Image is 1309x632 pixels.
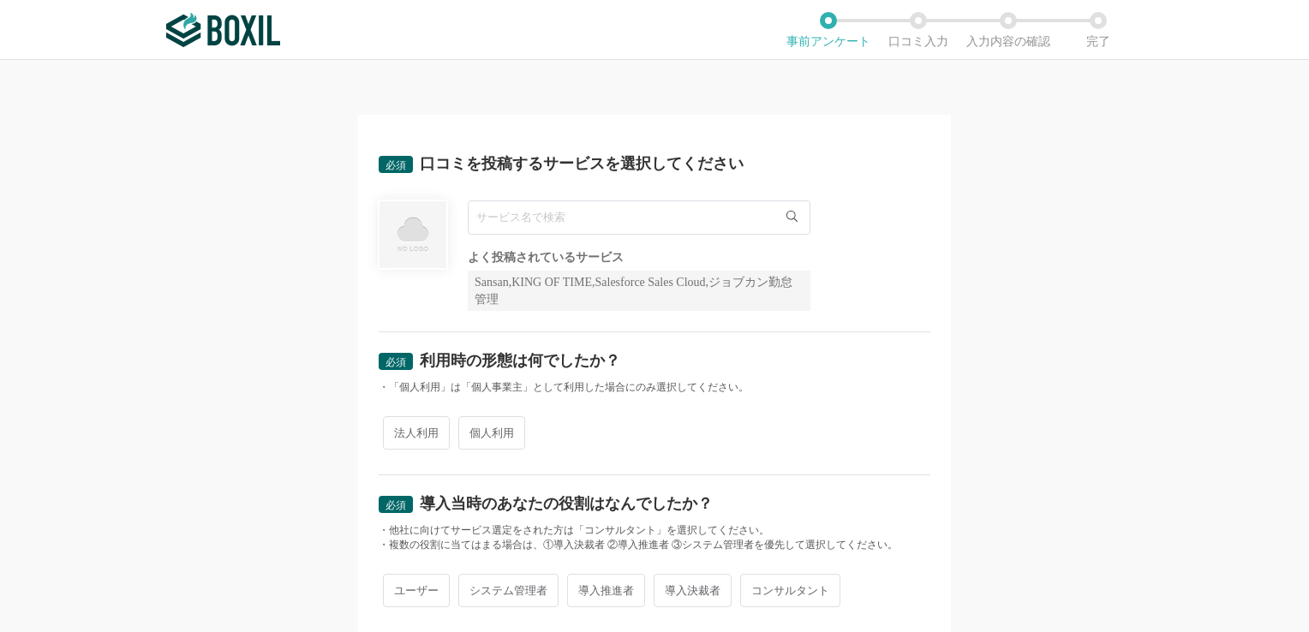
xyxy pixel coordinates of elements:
[386,159,406,171] span: 必須
[386,356,406,368] span: 必須
[468,200,810,235] input: サービス名で検索
[420,353,620,368] div: 利用時の形態は何でしたか？
[379,523,930,538] div: ・他社に向けてサービス選定をされた方は「コンサルタント」を選択してください。
[458,574,559,607] span: システム管理者
[468,252,810,264] div: よく投稿されているサービス
[386,499,406,511] span: 必須
[383,574,450,607] span: ユーザー
[166,13,280,47] img: ボクシルSaaS_ロゴ
[420,496,713,511] div: 導入当時のあなたの役割はなんでしたか？
[468,271,810,311] div: Sansan,KING OF TIME,Salesforce Sales Cloud,ジョブカン勤怠管理
[567,574,645,607] span: 導入推進者
[963,12,1053,48] li: 入力内容の確認
[654,574,732,607] span: 導入決裁者
[420,156,744,171] div: 口コミを投稿するサービスを選択してください
[873,12,963,48] li: 口コミ入力
[379,538,930,552] div: ・複数の役割に当てはまる場合は、①導入決裁者 ②導入推進者 ③システム管理者を優先して選択してください。
[458,416,525,450] span: 個人利用
[740,574,840,607] span: コンサルタント
[783,12,873,48] li: 事前アンケート
[379,380,930,395] div: ・「個人利用」は「個人事業主」として利用した場合にのみ選択してください。
[383,416,450,450] span: 法人利用
[1053,12,1143,48] li: 完了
